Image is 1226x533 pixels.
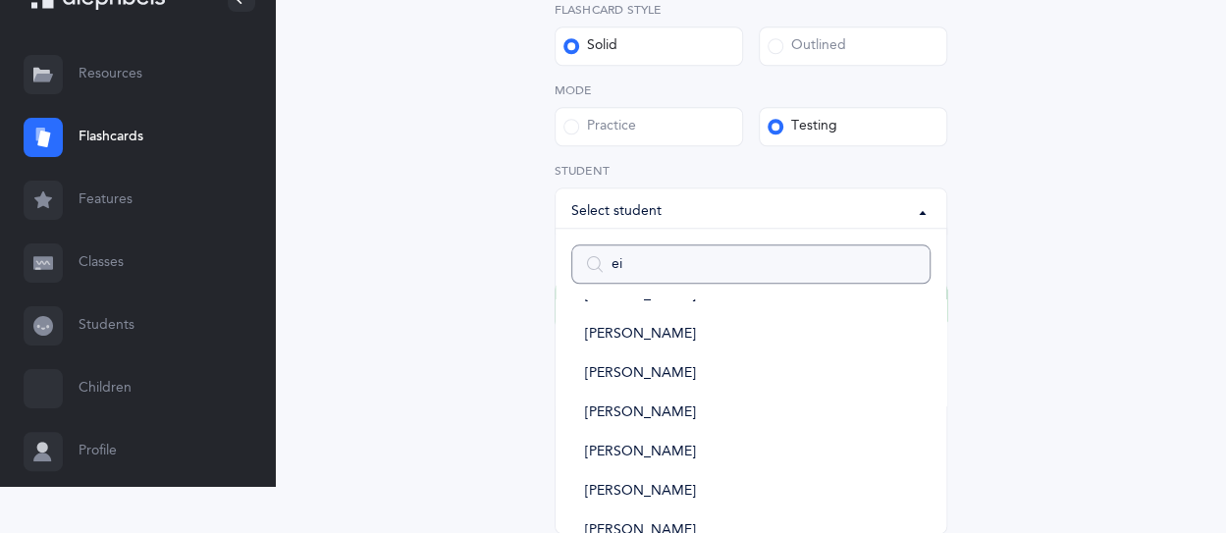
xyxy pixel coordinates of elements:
[585,326,696,344] span: [PERSON_NAME]
[585,483,696,501] span: [PERSON_NAME]
[563,117,636,136] div: Practice
[555,81,947,99] label: Mode
[555,162,947,180] label: Student
[585,444,696,461] span: [PERSON_NAME]
[585,365,696,383] span: [PERSON_NAME]
[571,244,931,284] input: Search
[768,117,837,136] div: Testing
[555,187,947,235] button: Select student
[555,1,947,19] label: Flashcard Style
[571,201,662,222] div: Select student
[585,404,696,422] span: [PERSON_NAME]
[563,36,617,56] div: Solid
[768,36,846,56] div: Outlined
